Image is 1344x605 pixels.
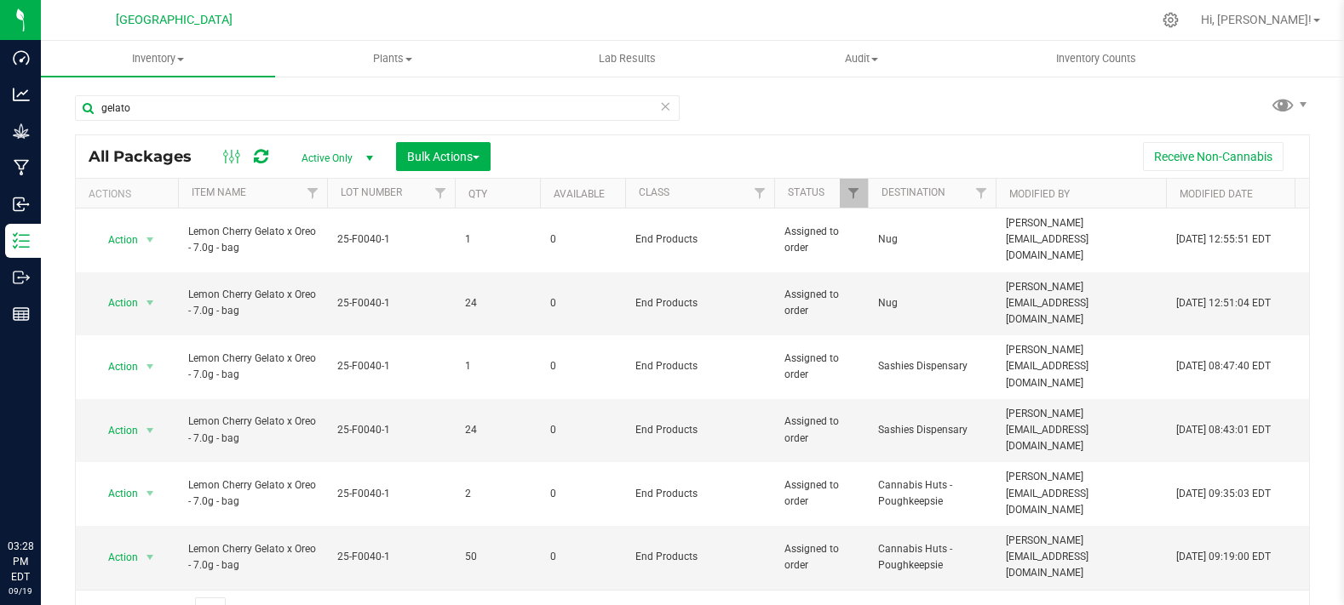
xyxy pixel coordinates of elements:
span: End Products [635,422,764,438]
span: Clear [659,95,671,117]
a: Status [788,186,824,198]
span: [DATE] 09:19:00 EDT [1176,549,1271,565]
span: [DATE] 08:43:01 EDT [1176,422,1271,438]
a: Filter [840,179,868,208]
span: Assigned to order [784,224,858,256]
span: [PERSON_NAME][EMAIL_ADDRESS][DOMAIN_NAME] [1006,406,1156,455]
span: Inventory [41,51,275,66]
a: Filter [746,179,774,208]
span: Lemon Cherry Gelato x Oreo - 7.0g - bag [188,287,317,319]
span: 50 [465,549,530,565]
span: 1 [465,358,530,374]
span: Assigned to order [784,541,858,574]
span: 2 [465,486,530,502]
button: Receive Non-Cannabis [1143,142,1284,171]
inline-svg: Dashboard [13,49,30,66]
span: Action [93,291,139,315]
span: Sashies Dispensary [878,358,985,374]
a: Audit [744,41,979,77]
span: [GEOGRAPHIC_DATA] [116,13,233,27]
span: Lab Results [576,51,679,66]
span: Action [93,228,139,252]
a: Plants [275,41,509,77]
span: Assigned to order [784,477,858,510]
span: Action [93,545,139,569]
span: 24 [465,295,530,311]
inline-svg: Analytics [13,86,30,103]
span: Action [93,419,139,442]
span: [DATE] 08:47:40 EDT [1176,358,1271,374]
span: Plants [276,51,508,66]
span: [DATE] 09:35:03 EDT [1176,486,1271,502]
span: Cannabis Huts - Poughkeepsie [878,541,985,574]
span: End Products [635,358,764,374]
a: Inventory [41,41,275,77]
span: 0 [550,486,615,502]
span: End Products [635,231,764,248]
span: [DATE] 12:51:04 EDT [1176,295,1271,311]
span: End Products [635,295,764,311]
span: select [140,228,161,252]
span: 25-F0040-1 [337,422,445,438]
a: Destination [882,186,945,198]
span: select [140,545,161,569]
inline-svg: Outbound [13,269,30,286]
a: Available [554,188,605,200]
a: Filter [968,179,996,208]
span: 0 [550,231,615,248]
span: [PERSON_NAME][EMAIL_ADDRESS][DOMAIN_NAME] [1006,215,1156,265]
inline-svg: Grow [13,123,30,140]
span: End Products [635,549,764,565]
a: Class [639,186,669,198]
span: Nug [878,295,985,311]
span: select [140,482,161,505]
span: [DATE] 12:55:51 EDT [1176,231,1271,248]
span: 0 [550,422,615,438]
input: Search Package ID, Item Name, SKU, Lot or Part Number... [75,95,680,121]
span: Lemon Cherry Gelato x Oreo - 7.0g - bag [188,351,317,383]
span: 0 [550,549,615,565]
span: select [140,291,161,315]
span: Audit [745,51,978,66]
span: Action [93,482,139,505]
span: All Packages [89,147,209,166]
span: [PERSON_NAME][EMAIL_ADDRESS][DOMAIN_NAME] [1006,533,1156,582]
inline-svg: Inbound [13,196,30,213]
span: Sashies Dispensary [878,422,985,438]
span: 24 [465,422,530,438]
span: [PERSON_NAME][EMAIL_ADDRESS][DOMAIN_NAME] [1006,342,1156,391]
span: 25-F0040-1 [337,486,445,502]
inline-svg: Reports [13,305,30,322]
span: Assigned to order [784,414,858,446]
inline-svg: Manufacturing [13,159,30,176]
span: 1 [465,231,530,248]
span: Cannabis Huts - Poughkeepsie [878,477,985,510]
span: Lemon Cherry Gelato x Oreo - 7.0g - bag [188,224,317,256]
span: Assigned to order [784,287,858,319]
a: Modified By [1009,188,1070,200]
span: 25-F0040-1 [337,231,445,248]
span: select [140,355,161,379]
a: Modified Date [1180,188,1253,200]
span: 0 [550,295,615,311]
a: Item Name [192,186,246,198]
span: Lemon Cherry Gelato x Oreo - 7.0g - bag [188,414,317,446]
a: Filter [427,179,455,208]
button: Bulk Actions [396,142,491,171]
span: select [140,419,161,442]
span: Bulk Actions [407,150,480,163]
span: 25-F0040-1 [337,295,445,311]
span: 25-F0040-1 [337,358,445,374]
a: Lot Number [341,186,402,198]
span: Assigned to order [784,351,858,383]
a: Inventory Counts [979,41,1214,77]
span: Hi, [PERSON_NAME]! [1201,13,1312,26]
span: Inventory Counts [1033,51,1159,66]
div: Actions [89,188,171,200]
div: Manage settings [1160,12,1181,28]
span: [PERSON_NAME][EMAIL_ADDRESS][DOMAIN_NAME] [1006,279,1156,328]
span: End Products [635,486,764,502]
span: 0 [550,358,615,374]
a: Lab Results [510,41,744,77]
span: Lemon Cherry Gelato x Oreo - 7.0g - bag [188,477,317,510]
